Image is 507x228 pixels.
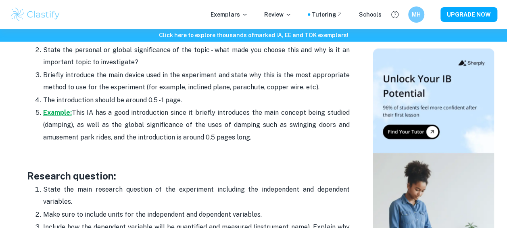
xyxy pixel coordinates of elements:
[27,168,350,183] h3: Research question:
[43,107,350,144] p: This IA has a good introduction since it briefly introduces the main concept being studied (dampi...
[211,10,248,19] p: Exemplars
[43,208,350,220] p: Make sure to include units for the independent and dependent variables.
[312,10,343,19] a: Tutoring
[43,94,350,106] p: The introduction should be around 0.5 - 1 page.
[408,6,424,23] button: MH
[10,6,61,23] img: Clastify logo
[359,10,382,19] a: Schools
[43,183,350,208] p: State the main research question of the experiment including the independent and dependent variab...
[412,10,421,19] h6: MH
[43,69,350,94] p: Briefly introduce the main device used in the experiment and state why this is the most appropria...
[43,109,72,116] a: Example:
[388,8,402,21] button: Help and Feedback
[43,44,350,69] p: State the personal or global significance of the topic - what made you choose this and why is it ...
[440,7,497,22] button: UPGRADE NOW
[264,10,292,19] p: Review
[2,31,505,40] h6: Click here to explore thousands of marked IA, EE and TOK exemplars !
